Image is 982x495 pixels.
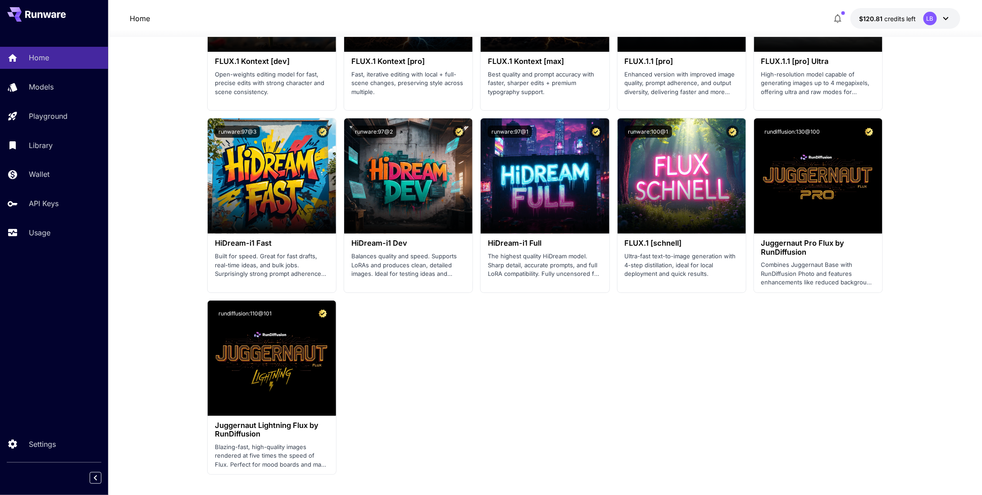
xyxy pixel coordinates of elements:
p: Fast, iterative editing with local + full-scene changes, preserving style across multiple. [351,70,465,97]
button: $120.8052LB [850,8,960,29]
nav: breadcrumb [130,13,150,24]
p: Enhanced version with improved image quality, prompt adherence, and output diversity, delivering ... [625,70,739,97]
button: Collapse sidebar [90,472,101,484]
img: alt [208,118,336,234]
p: Wallet [29,169,50,180]
h3: HiDream-i1 Fast [215,239,329,247]
p: Balances quality and speed. Supports LoRAs and produces clean, detailed images. Ideal for testing... [351,252,465,279]
img: alt [754,118,882,234]
button: rundiffusion:130@100 [761,126,824,138]
p: Built for speed. Great for fast drafts, real-time ideas, and bulk jobs. Surprisingly strong promp... [215,252,329,279]
div: Collapse sidebar [96,470,108,486]
span: $120.81 [859,15,885,22]
img: alt [344,118,473,234]
h3: FLUX.1.1 [pro] Ultra [761,57,875,66]
img: alt [618,118,746,234]
div: LB [923,12,937,25]
div: $120.8052 [859,14,916,23]
p: Settings [29,439,56,450]
button: rundiffusion:110@101 [215,308,275,320]
h3: FLUX.1 Kontext [dev] [215,57,329,66]
h3: FLUX.1 Kontext [pro] [351,57,465,66]
button: runware:97@2 [351,126,396,138]
h3: Juggernaut Lightning Flux by RunDiffusion [215,421,329,438]
p: High-resolution model capable of generating images up to 4 megapixels, offering ultra and raw mod... [761,70,875,97]
p: Blazing-fast, high-quality images rendered at five times the speed of Flux. Perfect for mood boar... [215,443,329,469]
p: Models [29,81,54,92]
p: Playground [29,111,68,121]
h3: FLUX.1 [schnell] [625,239,739,247]
button: Certified Model – Vetted for best performance and includes a commercial license. [590,126,602,138]
p: The highest quality HiDream model. Sharp detail, accurate prompts, and full LoRA compatibility. F... [488,252,602,279]
button: runware:100@1 [625,126,672,138]
p: Library [29,140,53,151]
a: Home [130,13,150,24]
button: Certified Model – Vetted for best performance and includes a commercial license. [317,126,329,138]
p: Combines Juggernaut Base with RunDiffusion Photo and features enhancements like reduced backgroun... [761,261,875,287]
h3: HiDream-i1 Dev [351,239,465,247]
h3: Juggernaut Pro Flux by RunDiffusion [761,239,875,256]
button: Certified Model – Vetted for best performance and includes a commercial license. [727,126,739,138]
button: runware:97@1 [488,126,532,138]
p: Home [29,52,49,63]
img: alt [208,301,336,416]
p: Best quality and prompt accuracy with faster, sharper edits + premium typography support. [488,70,602,97]
button: Certified Model – Vetted for best performance and includes a commercial license. [317,308,329,320]
button: runware:97@3 [215,126,260,138]
img: alt [481,118,609,234]
p: Ultra-fast text-to-image generation with 4-step distillation, ideal for local deployment and quic... [625,252,739,279]
h3: FLUX.1.1 [pro] [625,57,739,66]
span: credits left [885,15,916,22]
h3: HiDream-i1 Full [488,239,602,247]
h3: FLUX.1 Kontext [max] [488,57,602,66]
button: Certified Model – Vetted for best performance and includes a commercial license. [453,126,465,138]
p: Usage [29,227,50,238]
p: Open-weights editing model for fast, precise edits with strong character and scene consistency. [215,70,329,97]
p: API Keys [29,198,59,209]
button: Certified Model – Vetted for best performance and includes a commercial license. [863,126,875,138]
